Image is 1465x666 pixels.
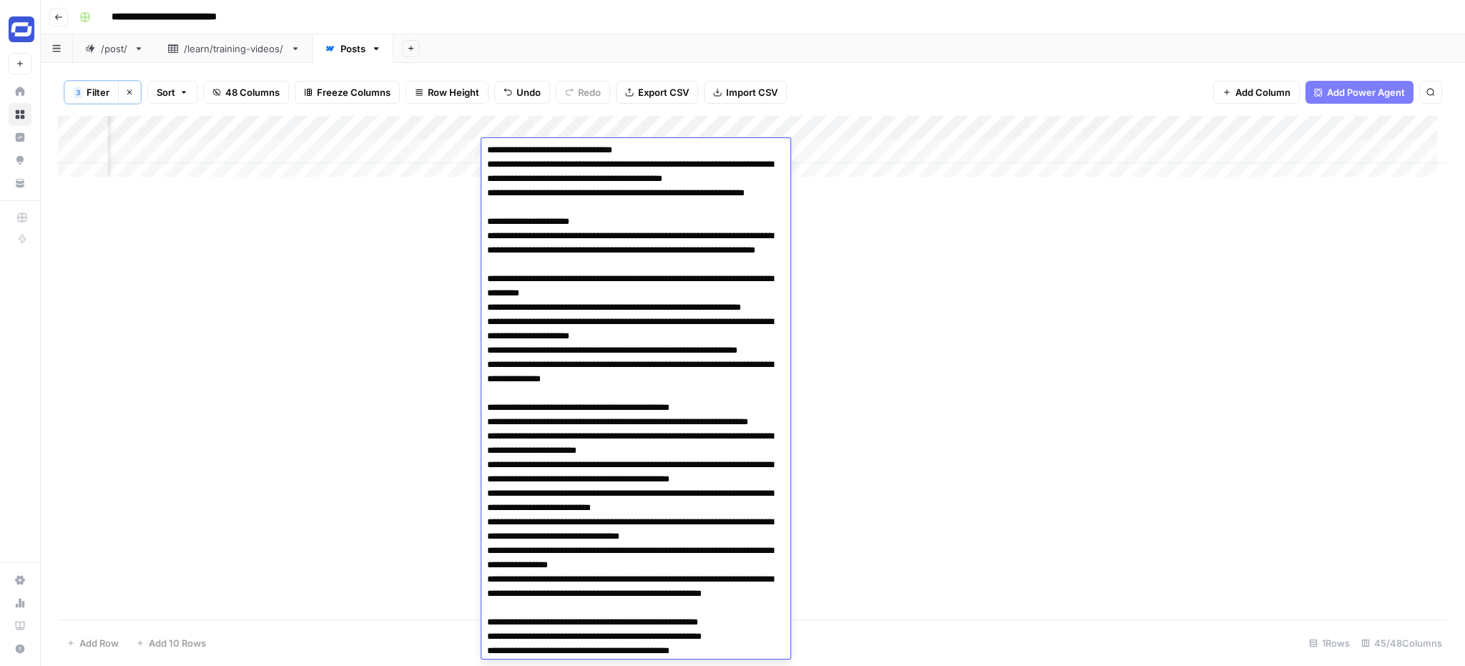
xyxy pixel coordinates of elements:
a: Usage [9,592,31,614]
span: Export CSV [638,85,689,99]
a: Browse [9,103,31,126]
a: /learn/training-videos/ [156,34,313,63]
span: Add Row [79,636,119,650]
button: Redo [556,81,610,104]
span: 48 Columns [225,85,280,99]
button: Workspace: Synthesia [9,11,31,47]
span: Redo [578,85,601,99]
span: Add Power Agent [1327,85,1405,99]
button: 48 Columns [203,81,289,104]
span: Add Column [1235,85,1290,99]
button: Add Column [1213,81,1300,104]
span: Row Height [428,85,479,99]
a: Insights [9,126,31,149]
a: Settings [9,569,31,592]
a: Opportunities [9,149,31,172]
button: Row Height [406,81,489,104]
span: Import CSV [726,85,778,99]
div: /post/ [101,41,128,56]
button: Add 10 Rows [127,632,215,655]
div: 3 [74,87,82,98]
button: Add Power Agent [1305,81,1413,104]
button: Freeze Columns [295,81,400,104]
span: Filter [87,85,109,99]
a: /post/ [73,34,156,63]
a: Your Data [9,172,31,195]
button: Help + Support [9,637,31,660]
button: Import CSV [704,81,787,104]
span: Freeze Columns [317,85,391,99]
div: 1 Rows [1303,632,1356,655]
span: Undo [516,85,541,99]
button: Export CSV [616,81,698,104]
button: Undo [494,81,550,104]
button: 3Filter [64,81,118,104]
button: Add Row [58,632,127,655]
div: Posts [340,41,366,56]
span: Add 10 Rows [149,636,206,650]
a: Posts [313,34,393,63]
img: Synthesia Logo [9,16,34,42]
span: 3 [76,87,80,98]
a: Home [9,80,31,103]
button: Sort [147,81,197,104]
div: /learn/training-videos/ [184,41,285,56]
a: Learning Hub [9,614,31,637]
div: 45/48 Columns [1356,632,1448,655]
span: Sort [157,85,175,99]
